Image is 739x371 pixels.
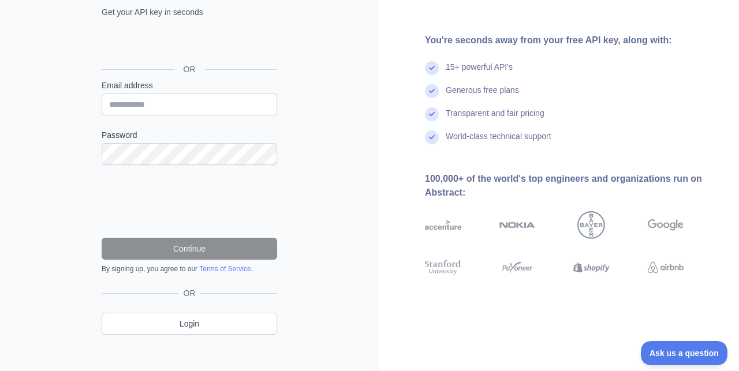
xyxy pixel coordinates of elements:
[446,84,519,107] div: Generous free plans
[499,258,536,276] img: payoneer
[425,211,461,239] img: accenture
[641,341,727,365] iframe: Toggle Customer Support
[425,172,721,200] div: 100,000+ of the world's top engineers and organizations run on Abstract:
[199,265,251,273] a: Terms of Service
[446,107,544,130] div: Transparent and fair pricing
[573,258,610,276] img: shopify
[648,258,684,276] img: airbnb
[425,61,439,75] img: check mark
[102,31,275,56] div: Mag-sign in gamit ang Google. Magbubukas sa bagong tab
[102,6,277,18] p: Get your API key in seconds
[425,84,439,98] img: check mark
[174,63,205,75] span: OR
[499,211,536,239] img: nokia
[179,287,200,299] span: OR
[425,130,439,144] img: check mark
[425,258,461,276] img: stanford university
[102,80,277,91] label: Email address
[102,129,277,141] label: Password
[446,130,551,153] div: World-class technical support
[425,33,721,47] div: You're seconds away from your free API key, along with:
[648,211,684,239] img: google
[446,61,513,84] div: 15+ powerful API's
[102,264,277,273] div: By signing up, you agree to our .
[425,107,439,121] img: check mark
[102,179,277,224] iframe: reCAPTCHA
[577,211,605,239] img: bayer
[102,238,277,260] button: Continue
[96,31,281,56] iframe: Button na Mag-sign in gamit ang Google
[102,313,277,335] a: Login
